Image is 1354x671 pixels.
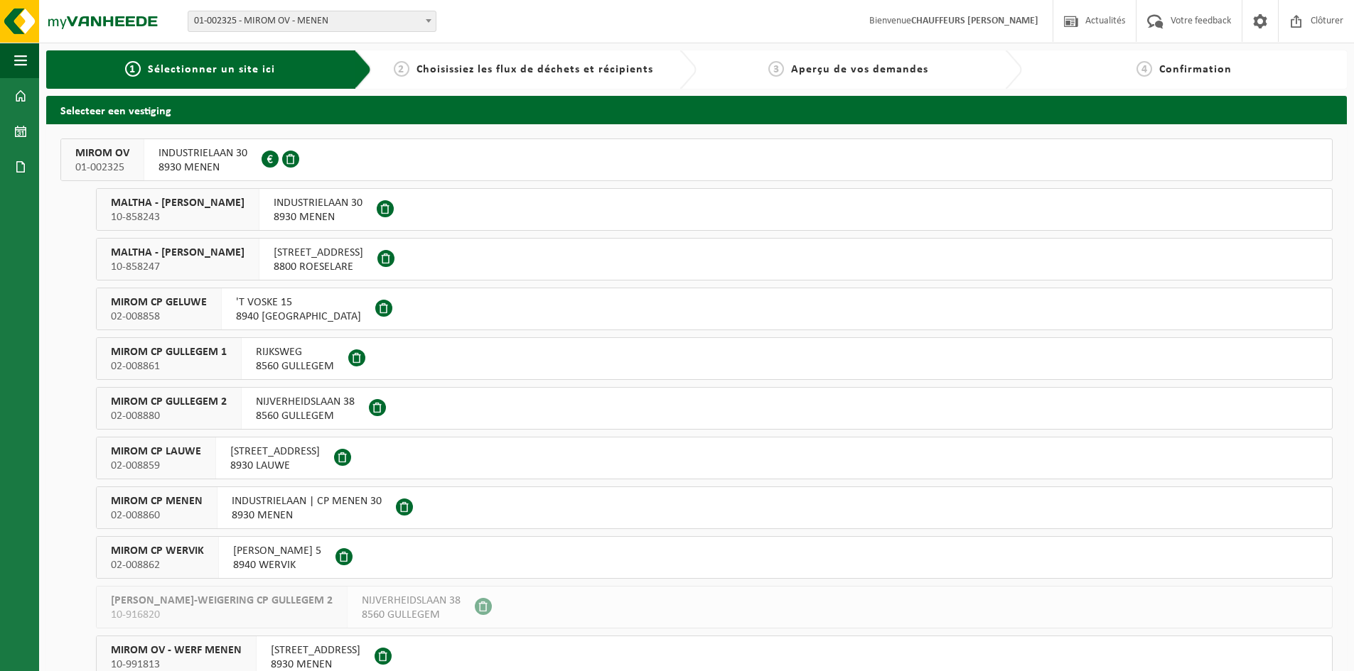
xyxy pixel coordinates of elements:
[111,246,245,260] span: MALTHA - [PERSON_NAME]
[274,196,362,210] span: INDUSTRIELAAN 30
[236,310,361,324] span: 8940 [GEOGRAPHIC_DATA]
[768,61,784,77] span: 3
[274,210,362,224] span: 8930 MENEN
[111,395,227,409] span: MIROM CP GULLEGEM 2
[111,260,245,274] span: 10-858247
[96,288,1333,330] button: MIROM CP GELUWE 02-008858 'T VOSKE 158940 [GEOGRAPHIC_DATA]
[271,643,360,658] span: [STREET_ADDRESS]
[256,409,355,423] span: 8560 GULLEGEM
[111,594,333,608] span: [PERSON_NAME]-WEIGERING CP GULLEGEM 2
[75,160,129,175] span: 01-002325
[148,64,275,75] span: Sélectionner un site ici
[911,16,1038,26] strong: CHAUFFEURS [PERSON_NAME]
[274,260,363,274] span: 8800 ROESELARE
[125,61,141,77] span: 1
[188,11,436,32] span: 01-002325 - MIROM OV - MENEN
[111,608,333,622] span: 10-916820
[96,387,1333,430] button: MIROM CP GULLEGEM 2 02-008880 NIJVERHEIDSLAAN 388560 GULLEGEM
[274,246,363,260] span: [STREET_ADDRESS]
[111,310,207,324] span: 02-008858
[96,536,1333,579] button: MIROM CP WERVIK 02-008862 [PERSON_NAME] 58940 WERVIK
[111,345,227,359] span: MIROM CP GULLEGEM 1
[158,146,247,160] span: INDUSTRIELAAN 30
[96,238,1333,280] button: MALTHA - [PERSON_NAME] 10-858247 [STREET_ADDRESS]8800 ROESELARE
[111,494,203,508] span: MIROM CP MENEN
[230,444,320,459] span: [STREET_ADDRESS]
[75,146,129,160] span: MIROM OV
[256,395,355,409] span: NIJVERHEIDSLAAN 38
[236,295,361,310] span: 'T VOSKE 15
[394,61,409,77] span: 2
[791,64,928,75] span: Aperçu de vos demandes
[96,486,1333,529] button: MIROM CP MENEN 02-008860 INDUSTRIELAAN | CP MENEN 308930 MENEN
[111,444,201,459] span: MIROM CP LAUWE
[362,608,461,622] span: 8560 GULLEGEM
[111,409,227,423] span: 02-008880
[188,11,436,31] span: 01-002325 - MIROM OV - MENEN
[111,643,242,658] span: MIROM OV - WERF MENEN
[233,544,321,558] span: [PERSON_NAME] 5
[60,138,1333,181] button: MIROM OV 01-002325 INDUSTRIELAAN 308930 MENEN
[362,594,461,608] span: NIJVERHEIDSLAAN 38
[1137,61,1152,77] span: 4
[46,96,1347,124] h2: Selecteer een vestiging
[111,459,201,473] span: 02-008859
[232,494,382,508] span: INDUSTRIELAAN | CP MENEN 30
[232,508,382,523] span: 8930 MENEN
[230,459,320,473] span: 8930 LAUWE
[111,508,203,523] span: 02-008860
[233,558,321,572] span: 8940 WERVIK
[96,188,1333,231] button: MALTHA - [PERSON_NAME] 10-858243 INDUSTRIELAAN 308930 MENEN
[96,437,1333,479] button: MIROM CP LAUWE 02-008859 [STREET_ADDRESS]8930 LAUWE
[111,544,204,558] span: MIROM CP WERVIK
[256,359,334,373] span: 8560 GULLEGEM
[111,196,245,210] span: MALTHA - [PERSON_NAME]
[111,210,245,224] span: 10-858243
[417,64,653,75] span: Choisissiez les flux de déchets et récipients
[256,345,334,359] span: RIJKSWEG
[1159,64,1232,75] span: Confirmation
[111,295,207,310] span: MIROM CP GELUWE
[111,558,204,572] span: 02-008862
[111,359,227,373] span: 02-008861
[96,337,1333,380] button: MIROM CP GULLEGEM 1 02-008861 RIJKSWEG8560 GULLEGEM
[158,160,247,175] span: 8930 MENEN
